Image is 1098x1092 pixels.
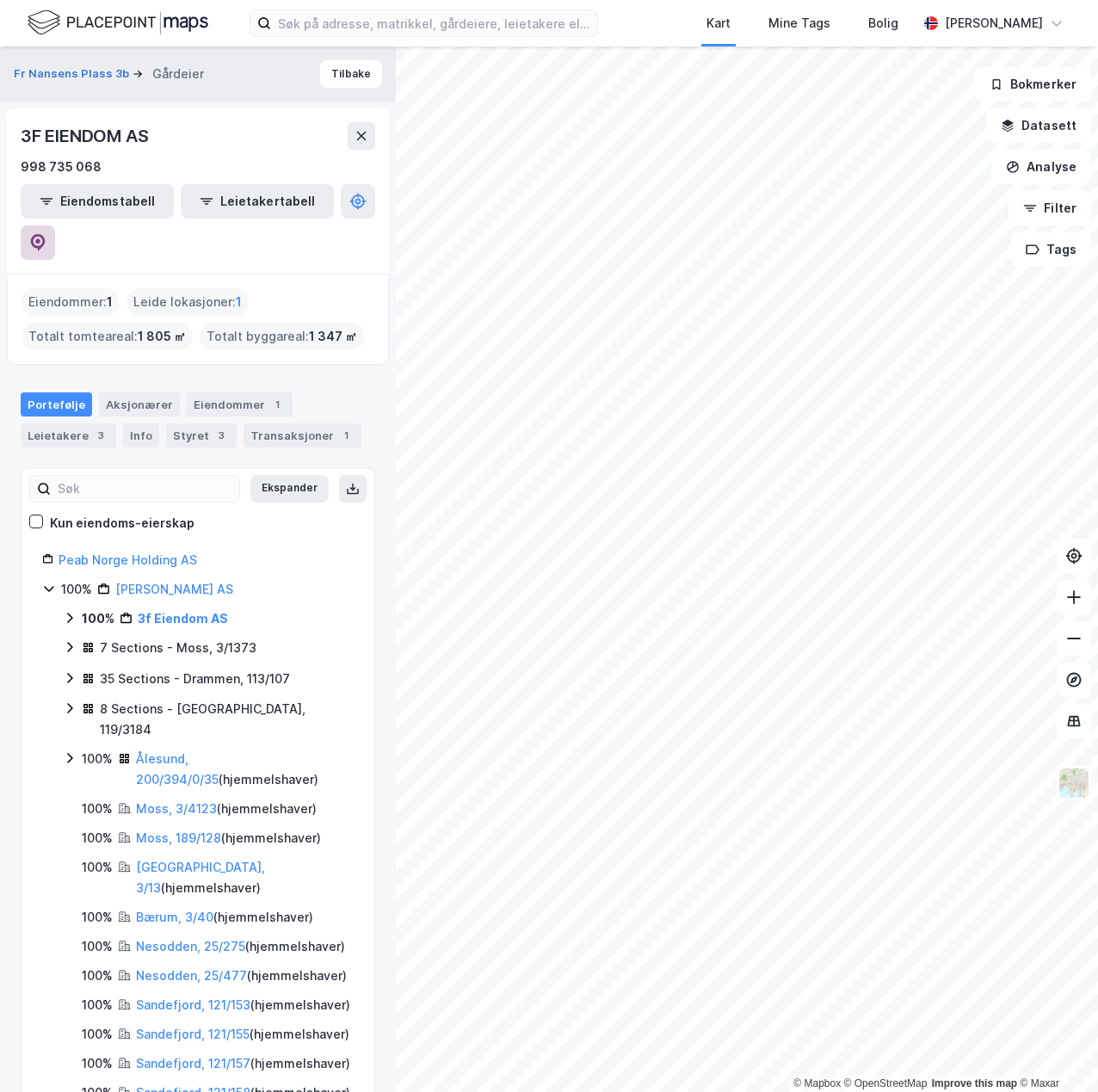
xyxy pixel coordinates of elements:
[136,936,345,957] div: ( hjemmelshaver )
[99,392,180,416] div: Aksjonærer
[82,828,113,848] div: 100%
[136,860,265,895] a: [GEOGRAPHIC_DATA], 3/13
[82,966,113,986] div: 100%
[92,427,109,444] div: 3
[82,749,113,769] div: 100%
[21,122,151,150] div: 3F EIENDOM AS
[100,699,354,740] div: 8 Sections - [GEOGRAPHIC_DATA], 119/3184
[236,292,242,312] span: 1
[136,749,354,790] div: ( hjemmelshaver )
[706,13,731,34] div: Kart
[166,423,237,447] div: Styret
[1012,1009,1098,1092] div: Kontrollprogram for chat
[136,857,354,898] div: ( hjemmelshaver )
[250,475,329,503] button: Ekspander
[136,751,219,787] a: Ålesund, 200/394/0/35
[136,910,213,924] a: Bærum, 3/40
[100,638,256,658] div: 7 Sections - Moss, 3/1373
[271,10,597,36] input: Søk på adresse, matrikkel, gårdeiere, leietakere eller personer
[22,323,193,350] div: Totalt tomteareal :
[1012,1009,1098,1092] iframe: Chat Widget
[136,907,313,928] div: ( hjemmelshaver )
[82,907,113,928] div: 100%
[136,1053,350,1074] div: ( hjemmelshaver )
[136,939,245,953] a: Nesodden, 25/275
[126,288,249,316] div: Leide lokasjoner :
[200,323,364,350] div: Totalt byggareal :
[1009,191,1091,225] button: Filter
[82,799,113,819] div: 100%
[268,396,286,413] div: 1
[868,13,898,34] div: Bolig
[768,13,830,34] div: Mine Tags
[945,13,1043,34] div: [PERSON_NAME]
[21,392,92,416] div: Portefølje
[82,1053,113,1074] div: 100%
[123,423,159,447] div: Info
[320,60,382,88] button: Tilbake
[136,799,317,819] div: ( hjemmelshaver )
[107,292,113,312] span: 1
[61,579,92,600] div: 100%
[82,995,113,1015] div: 100%
[1011,232,1091,267] button: Tags
[28,8,208,38] img: logo.f888ab2527a4732fd821a326f86c7f29.svg
[138,326,186,347] span: 1 805 ㎡
[21,184,174,219] button: Eiendomstabell
[975,67,1091,102] button: Bokmerker
[793,1077,841,1089] a: Mapbox
[138,611,228,626] a: 3f Eiendom AS
[337,427,355,444] div: 1
[136,1056,250,1070] a: Sandefjord, 121/157
[152,64,204,84] div: Gårdeier
[82,1024,113,1045] div: 100%
[82,608,114,629] div: 100%
[181,184,334,219] button: Leietakertabell
[136,1027,250,1041] a: Sandefjord, 121/155
[844,1077,928,1089] a: OpenStreetMap
[14,65,133,83] button: Fr Nansens Plass 3b
[136,968,247,983] a: Nesodden, 25/477
[136,828,321,848] div: ( hjemmelshaver )
[136,997,250,1012] a: Sandefjord, 121/153
[309,326,357,347] span: 1 347 ㎡
[136,801,217,816] a: Moss, 3/4123
[244,423,361,447] div: Transaksjoner
[100,669,290,689] div: 35 Sections - Drammen, 113/107
[50,513,194,534] div: Kun eiendoms-eierskap
[136,1024,349,1045] div: ( hjemmelshaver )
[136,830,221,845] a: Moss, 189/128
[1058,767,1090,799] img: Z
[136,966,347,986] div: ( hjemmelshaver )
[21,423,116,447] div: Leietakere
[82,936,113,957] div: 100%
[21,157,102,177] div: 998 735 068
[213,427,230,444] div: 3
[115,582,233,596] a: [PERSON_NAME] AS
[82,857,113,878] div: 100%
[51,476,239,502] input: Søk
[136,995,350,1015] div: ( hjemmelshaver )
[22,288,120,316] div: Eiendommer :
[187,392,293,416] div: Eiendommer
[986,108,1091,143] button: Datasett
[59,552,197,567] a: Peab Norge Holding AS
[991,150,1091,184] button: Analyse
[932,1077,1017,1089] a: Improve this map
